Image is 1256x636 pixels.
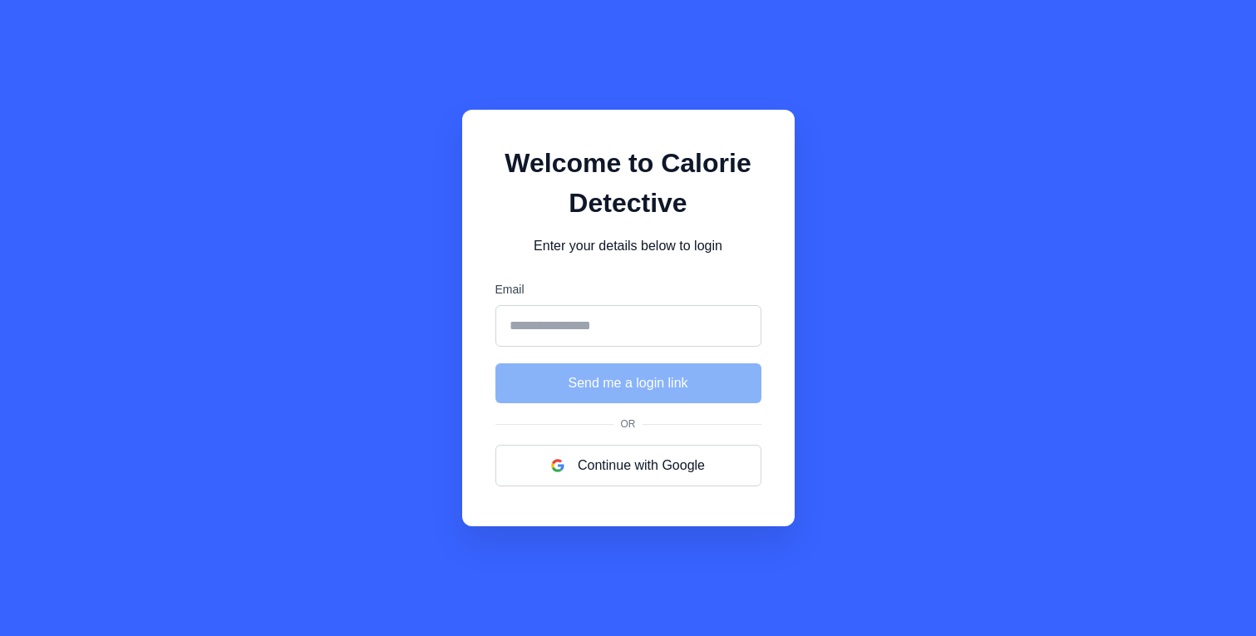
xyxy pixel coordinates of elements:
[495,236,761,256] p: Enter your details below to login
[495,281,761,298] label: Email
[551,459,564,472] img: google logo
[495,143,761,223] h1: Welcome to Calorie Detective
[614,417,643,431] span: Or
[495,363,761,403] button: Send me a login link
[495,445,761,486] button: Continue with Google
